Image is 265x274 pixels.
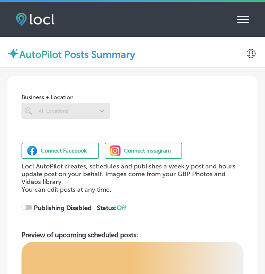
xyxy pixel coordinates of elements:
[34,204,92,212] strong: Publishing Disabled
[97,204,126,212] strong: Status:
[105,143,182,159] button: Connect Instagram
[16,13,55,26] img: fda3e92497d09a02dc62c9cd864e3231.png
[21,186,111,193] span: You can edit posts at any time.
[21,143,99,159] button: Connect Facebook
[124,145,171,156] div: Connect Instagram
[19,49,135,60] label: AutoPilot Posts Summary
[41,145,87,156] div: Connect Facebook
[21,162,235,186] span: Locl AutoPilot creates, schedules and publishes a weekly post and hours update post on your behal...
[21,231,244,239] h3: Preview of upcoming scheduled posts:
[7,47,19,60] img: autopilot-icon
[117,204,126,212] span: Off
[21,94,110,101] span: Business + Location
